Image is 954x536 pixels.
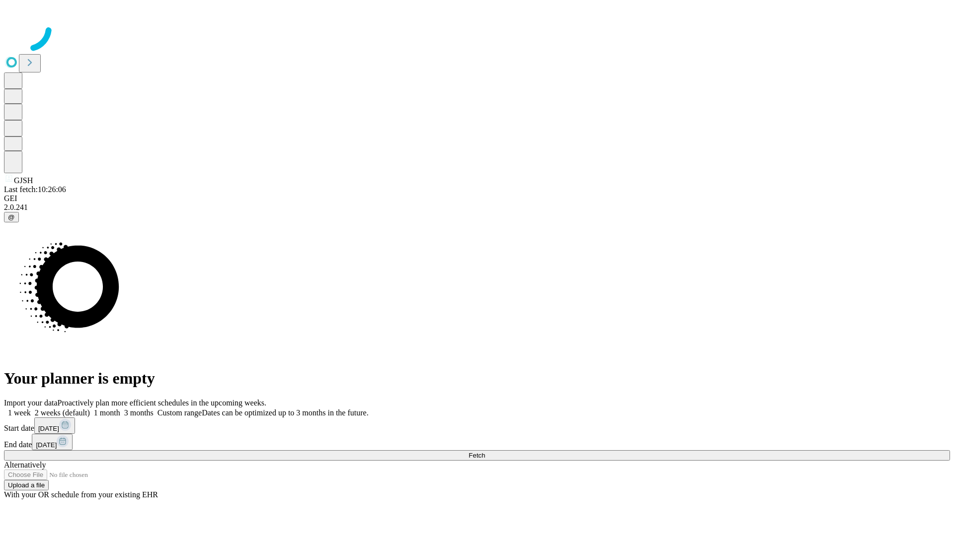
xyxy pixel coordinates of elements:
[4,194,950,203] div: GEI
[8,408,31,417] span: 1 week
[4,203,950,212] div: 2.0.241
[4,490,158,499] span: With your OR schedule from your existing EHR
[4,417,950,434] div: Start date
[38,425,59,432] span: [DATE]
[4,450,950,461] button: Fetch
[36,441,57,449] span: [DATE]
[202,408,368,417] span: Dates can be optimized up to 3 months in the future.
[8,213,15,221] span: @
[469,452,485,459] span: Fetch
[34,417,75,434] button: [DATE]
[58,399,266,407] span: Proactively plan more efficient schedules in the upcoming weeks.
[14,176,33,185] span: GJSH
[32,434,73,450] button: [DATE]
[4,369,950,388] h1: Your planner is empty
[4,399,58,407] span: Import your data
[4,480,49,490] button: Upload a file
[35,408,90,417] span: 2 weeks (default)
[4,434,950,450] div: End date
[4,185,66,194] span: Last fetch: 10:26:06
[124,408,154,417] span: 3 months
[94,408,120,417] span: 1 month
[158,408,202,417] span: Custom range
[4,212,19,222] button: @
[4,461,46,469] span: Alternatively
